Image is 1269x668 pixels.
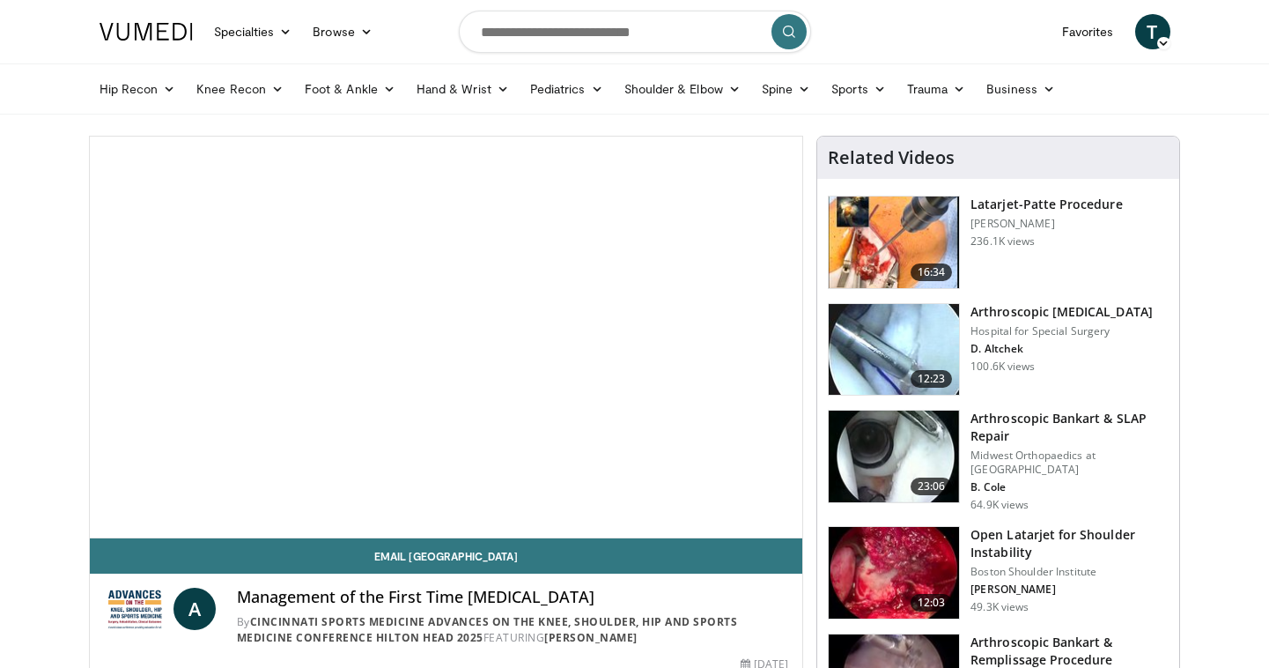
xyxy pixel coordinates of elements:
p: 64.9K views [970,498,1029,512]
a: 12:03 Open Latarjet for Shoulder Instability Boston Shoulder Institute [PERSON_NAME] 49.3K views [828,526,1169,620]
img: 944938_3.png.150x105_q85_crop-smart_upscale.jpg [829,527,959,619]
p: Boston Shoulder Institute [970,565,1169,579]
input: Search topics, interventions [459,11,811,53]
h3: Arthroscopic [MEDICAL_DATA] [970,303,1153,321]
span: 12:03 [911,594,953,612]
p: 100.6K views [970,360,1035,374]
p: [PERSON_NAME] [970,583,1169,597]
span: 12:23 [911,370,953,388]
h4: Management of the First Time [MEDICAL_DATA] [237,588,789,607]
a: Hand & Wrist [406,71,520,107]
a: 12:23 Arthroscopic [MEDICAL_DATA] Hospital for Special Surgery D. Altchek 100.6K views [828,303,1169,397]
a: Favorites [1051,14,1125,49]
img: 617583_3.png.150x105_q85_crop-smart_upscale.jpg [829,197,959,288]
a: Spine [751,71,821,107]
p: [PERSON_NAME] [970,217,1122,231]
video-js: Video Player [90,137,803,538]
span: 16:34 [911,263,953,281]
p: 236.1K views [970,234,1035,249]
a: Cincinnati Sports Medicine Advances on the Knee, Shoulder, Hip and Sports Medicine Conference Hil... [237,614,738,645]
a: Browse [302,14,383,49]
a: Knee Recon [186,71,294,107]
a: Specialties [203,14,303,49]
a: Hip Recon [89,71,187,107]
img: cole_0_3.png.150x105_q85_crop-smart_upscale.jpg [829,411,959,502]
a: 23:06 Arthroscopic Bankart & SLAP Repair Midwest Orthopaedics at [GEOGRAPHIC_DATA] B. Cole 64.9K ... [828,410,1169,512]
img: VuMedi Logo [100,23,193,41]
span: 23:06 [911,478,953,495]
a: T [1135,14,1170,49]
p: Hospital for Special Surgery [970,324,1153,338]
a: 16:34 Latarjet-Patte Procedure [PERSON_NAME] 236.1K views [828,196,1169,289]
img: 10039_3.png.150x105_q85_crop-smart_upscale.jpg [829,304,959,396]
a: Trauma [896,71,977,107]
img: Cincinnati Sports Medicine Advances on the Knee, Shoulder, Hip and Sports Medicine Conference Hil... [104,588,166,630]
h3: Latarjet-Patte Procedure [970,196,1122,213]
p: 49.3K views [970,600,1029,614]
a: Shoulder & Elbow [614,71,751,107]
a: Sports [821,71,896,107]
h3: Open Latarjet for Shoulder Instability [970,526,1169,561]
a: Email [GEOGRAPHIC_DATA] [90,538,803,574]
a: [PERSON_NAME] [544,630,638,645]
p: B. Cole [970,480,1169,494]
h3: Arthroscopic Bankart & SLAP Repair [970,410,1169,445]
h4: Related Videos [828,147,955,168]
a: A [173,588,216,630]
div: By FEATURING [237,614,789,646]
a: Business [976,71,1066,107]
p: D. Altchek [970,342,1153,356]
a: Pediatrics [520,71,614,107]
p: Midwest Orthopaedics at [GEOGRAPHIC_DATA] [970,449,1169,477]
a: Foot & Ankle [294,71,406,107]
